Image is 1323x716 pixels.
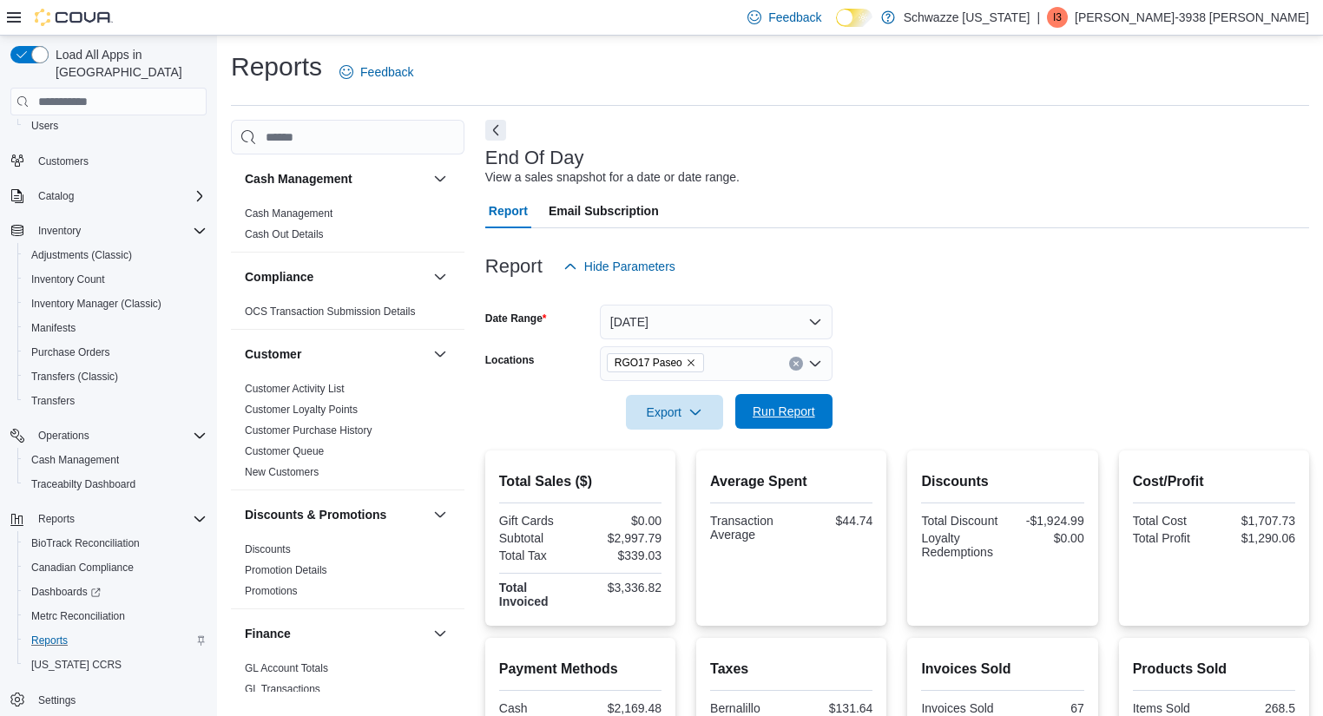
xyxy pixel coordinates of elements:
[17,365,214,389] button: Transfers (Classic)
[245,465,319,479] span: New Customers
[921,471,1083,492] h2: Discounts
[24,391,82,411] a: Transfers
[245,683,320,695] a: GL Transactions
[1133,514,1211,528] div: Total Cost
[245,625,426,642] button: Finance
[1053,7,1062,28] span: I3
[31,690,82,711] a: Settings
[231,49,322,84] h1: Reports
[35,9,113,26] img: Cova
[430,623,451,644] button: Finance
[31,150,207,172] span: Customers
[245,585,298,597] a: Promotions
[24,654,207,675] span: Washington CCRS
[245,506,426,523] button: Discounts & Promotions
[24,630,75,651] a: Reports
[3,507,214,531] button: Reports
[332,55,420,89] a: Feedback
[31,248,132,262] span: Adjustments (Classic)
[17,472,214,496] button: Traceabilty Dashboard
[735,394,833,429] button: Run Report
[556,249,682,284] button: Hide Parameters
[17,243,214,267] button: Adjustments (Classic)
[17,555,214,580] button: Canadian Compliance
[485,353,535,367] label: Locations
[24,293,207,314] span: Inventory Manager (Classic)
[583,514,661,528] div: $0.00
[24,115,207,136] span: Users
[3,148,214,174] button: Customers
[489,194,528,228] span: Report
[499,548,577,562] div: Total Tax
[38,429,89,443] span: Operations
[499,471,661,492] h2: Total Sales ($)
[31,425,207,446] span: Operations
[38,189,74,203] span: Catalog
[245,345,301,363] h3: Customer
[921,531,999,559] div: Loyalty Redemptions
[24,450,207,470] span: Cash Management
[485,148,584,168] h3: End Of Day
[31,509,207,529] span: Reports
[245,564,327,576] a: Promotion Details
[245,170,426,187] button: Cash Management
[1075,7,1309,28] p: [PERSON_NAME]-3938 [PERSON_NAME]
[1217,701,1295,715] div: 268.5
[921,701,999,715] div: Invoices Sold
[24,366,125,387] a: Transfers (Classic)
[795,701,873,715] div: $131.64
[245,404,358,416] a: Customer Loyalty Points
[31,321,76,335] span: Manifests
[753,403,815,420] span: Run Report
[231,378,464,489] div: Customer
[499,581,549,608] strong: Total Invoiced
[17,389,214,413] button: Transfers
[17,316,214,340] button: Manifests
[245,383,345,395] a: Customer Activity List
[430,344,451,365] button: Customer
[245,542,291,556] span: Discounts
[17,628,214,653] button: Reports
[1133,471,1295,492] h2: Cost/Profit
[615,354,682,371] span: RGO17 Paseo
[245,444,324,458] span: Customer Queue
[24,269,112,290] a: Inventory Count
[24,581,108,602] a: Dashboards
[808,357,822,371] button: Open list of options
[3,687,214,713] button: Settings
[24,269,207,290] span: Inventory Count
[245,228,324,240] a: Cash Out Details
[549,194,659,228] span: Email Subscription
[499,531,577,545] div: Subtotal
[31,477,135,491] span: Traceabilty Dashboard
[24,533,147,554] a: BioTrack Reconciliation
[245,207,332,220] span: Cash Management
[245,268,313,286] h3: Compliance
[430,266,451,287] button: Compliance
[583,548,661,562] div: $339.03
[24,245,207,266] span: Adjustments (Classic)
[24,293,168,314] a: Inventory Manager (Classic)
[24,245,139,266] a: Adjustments (Classic)
[231,539,464,608] div: Discounts & Promotions
[17,267,214,292] button: Inventory Count
[24,533,207,554] span: BioTrack Reconciliation
[231,658,464,706] div: Finance
[17,531,214,555] button: BioTrack Reconciliation
[24,654,128,675] a: [US_STATE] CCRS
[1217,531,1295,545] div: $1,290.06
[3,184,214,208] button: Catalog
[245,466,319,478] a: New Customers
[921,514,999,528] div: Total Discount
[3,424,214,448] button: Operations
[31,345,110,359] span: Purchase Orders
[31,689,207,711] span: Settings
[31,370,118,384] span: Transfers (Classic)
[245,382,345,396] span: Customer Activity List
[795,514,873,528] div: $44.74
[24,581,207,602] span: Dashboards
[17,653,214,677] button: [US_STATE] CCRS
[636,395,713,430] span: Export
[499,659,661,680] h2: Payment Methods
[1037,7,1040,28] p: |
